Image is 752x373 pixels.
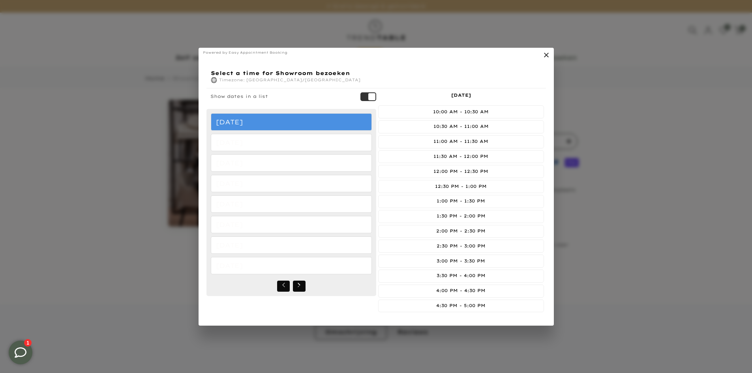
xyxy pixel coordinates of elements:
[381,183,541,191] div: 12:30 PM - 1:00 PM
[381,153,541,161] div: 11:30 AM - 12:00 PM
[381,138,541,146] div: 11:00 AM - 11:30 AM
[381,287,541,295] div: 4:00 PM - 4:30 PM
[211,154,372,172] button: [DATE]
[376,92,546,99] div: [DATE]
[211,70,424,77] div: Select a time for Showroom bezoeken
[211,236,372,254] button: [DATE]
[211,195,372,213] button: [DATE]
[381,197,541,205] div: 1:00 PM - 1:30 PM
[211,113,372,131] button: [DATE]
[211,77,424,84] div: Timezone: [GEOGRAPHIC_DATA]/[GEOGRAPHIC_DATA]
[381,257,541,265] div: 3:00 PM - 3:30 PM
[381,123,541,131] div: 10:30 AM - 11:00 AM
[381,242,541,250] div: 2:30 PM - 3:00 PM
[381,302,541,310] div: 4:30 PM - 5:00 PM
[229,51,287,54] a: Easy Appointment Booking
[210,93,268,101] span: Show dates in a list
[381,168,541,176] div: 12:00 PM - 12:30 PM
[211,175,372,192] button: [DATE]
[381,212,541,220] div: 1:30 PM - 2:00 PM
[211,134,372,151] button: [DATE]
[381,227,541,235] div: 2:00 PM - 2:30 PM
[540,52,549,61] a: .
[199,47,554,325] div: Select a time
[381,272,541,280] div: 3:30 PM - 4:00 PM
[381,108,541,116] div: 10:00 AM - 10:30 AM
[1,333,40,372] iframe: toggle-frame
[211,216,372,233] button: [DATE]
[211,77,217,83] img: current timezone
[203,50,549,56] div: Powered by
[211,257,372,274] button: [DATE]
